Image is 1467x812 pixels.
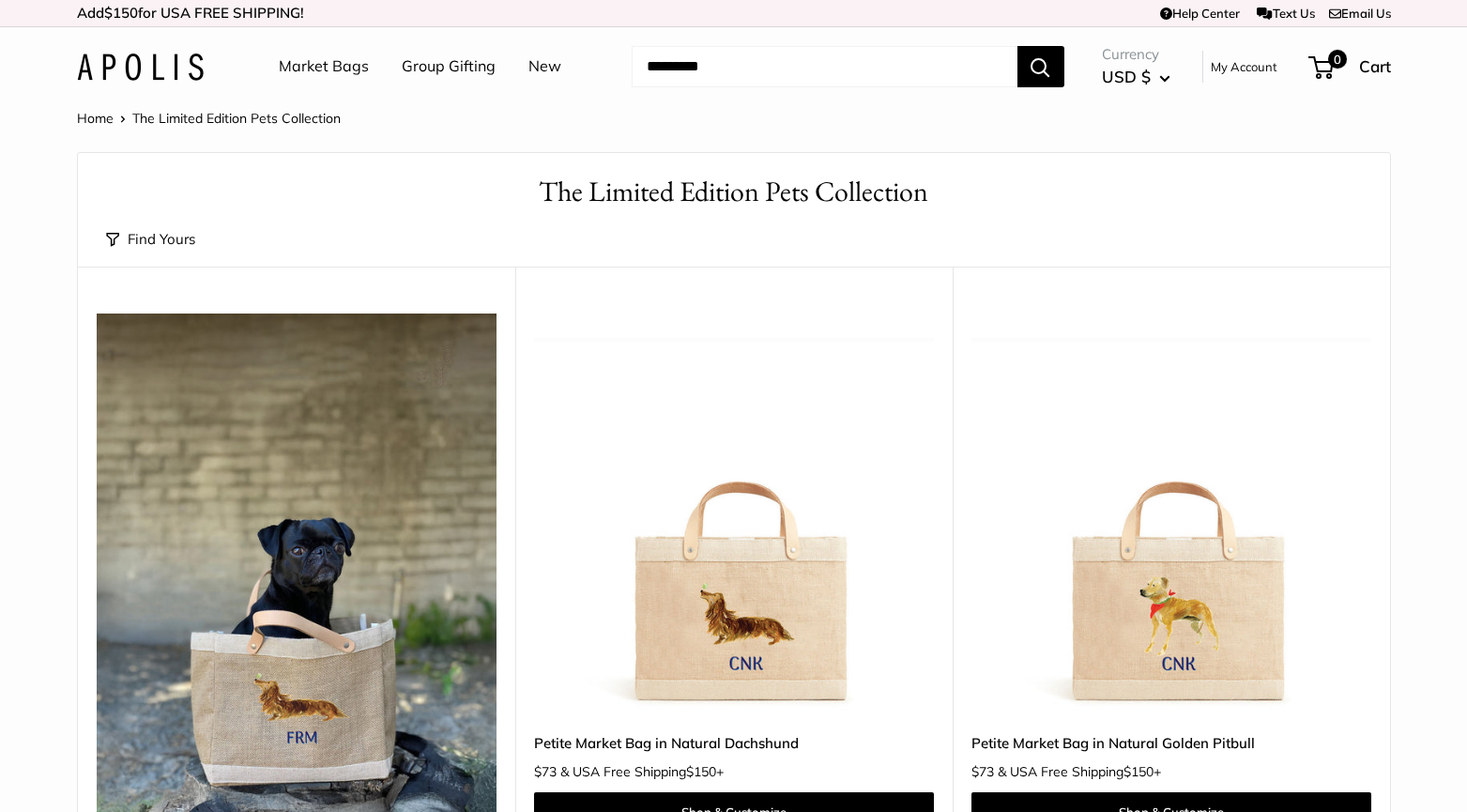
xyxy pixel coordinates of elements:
img: Apolis [77,54,204,81]
a: Market Bags [279,53,369,81]
span: Cart [1359,56,1391,76]
a: Email Us [1329,6,1391,21]
span: USD $ [1102,67,1151,86]
a: Group Gifting [402,53,496,81]
span: $73 [534,763,557,780]
a: Home [77,110,114,127]
a: 0 Cart [1310,52,1391,82]
a: Petite Market Bag in Natural Golden Pitbull [971,732,1371,754]
span: Currency [1102,41,1170,68]
span: $150 [686,763,716,780]
a: My Account [1211,55,1277,78]
a: Petite Market Bag in Natural Golden Pitbulldescription_Side view of the Petite Market Bag [971,314,1371,713]
span: $150 [1123,763,1154,780]
button: Search [1017,46,1064,87]
nav: Breadcrumb [77,106,341,130]
a: New [528,53,561,81]
span: & USA Free Shipping + [998,765,1161,778]
a: Petite Market Bag in Natural Dachshund [534,732,934,754]
input: Search... [632,46,1017,87]
a: Petite Market Bag in Natural DachshundPetite Market Bag in Natural Dachshund [534,314,934,713]
span: The Limited Edition Pets Collection [132,110,341,127]
img: Petite Market Bag in Natural Dachshund [534,314,934,713]
button: Find Yours [106,226,195,253]
span: $150 [104,4,138,22]
span: $73 [971,763,994,780]
a: Help Center [1160,6,1240,21]
button: USD $ [1102,62,1170,92]
a: Text Us [1257,6,1314,21]
span: 0 [1327,50,1346,69]
span: & USA Free Shipping + [560,765,724,778]
h1: The Limited Edition Pets Collection [106,172,1362,212]
img: Petite Market Bag in Natural Golden Pitbull [971,314,1371,713]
